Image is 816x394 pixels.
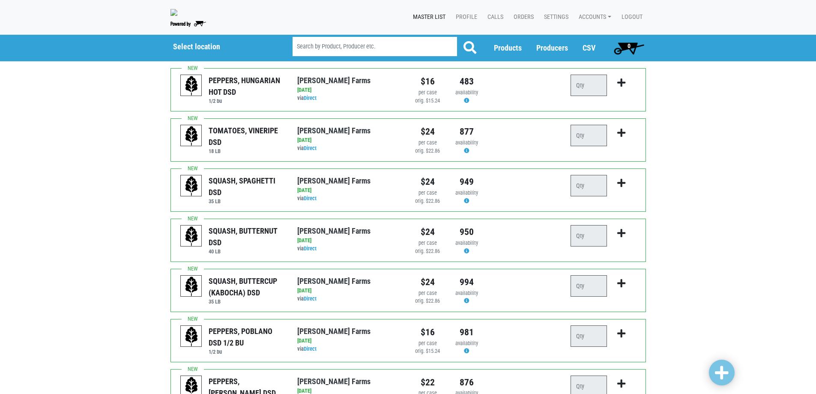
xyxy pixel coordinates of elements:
[293,37,457,56] input: Search by Product, Producer etc.
[209,98,284,104] h6: 1/2 bu
[454,376,480,389] div: 876
[415,289,441,298] div: per case
[455,290,478,296] span: availability
[415,175,441,189] div: $24
[297,136,401,144] div: [DATE]
[209,75,284,98] div: PEPPERS, HUNGARIAN HOT DSD
[297,245,401,253] div: via
[449,9,481,25] a: Profile
[304,346,317,352] a: Direct
[415,340,441,348] div: per case
[415,89,441,97] div: per case
[455,189,478,196] span: availability
[481,9,507,25] a: Calls
[415,376,441,389] div: $22
[415,297,441,305] div: orig. $22.86
[297,186,401,195] div: [DATE]
[415,325,441,339] div: $16
[170,21,206,27] img: Powered by Big Wheelbarrow
[415,347,441,355] div: orig. $15.24
[455,340,478,346] span: availability
[615,9,646,25] a: Logout
[297,176,371,185] a: [PERSON_NAME] Farms
[571,125,607,146] input: Qty
[181,226,202,247] img: placeholder-variety-43d6402dacf2d531de610a020419775a.svg
[415,247,441,256] div: orig. $22.86
[297,327,371,336] a: [PERSON_NAME] Farms
[297,86,401,94] div: [DATE]
[181,175,202,197] img: placeholder-variety-43d6402dacf2d531de610a020419775a.svg
[209,198,284,205] h6: 35 LB
[304,245,317,252] a: Direct
[455,240,478,246] span: availability
[209,175,284,198] div: SQUASH, SPAGHETTI DSD
[209,349,284,355] h6: 1/2 bu
[406,9,449,25] a: Master List
[572,9,615,25] a: Accounts
[454,75,480,88] div: 483
[297,94,401,102] div: via
[181,276,202,297] img: placeholder-variety-43d6402dacf2d531de610a020419775a.svg
[415,197,441,205] div: orig. $22.86
[297,337,401,345] div: [DATE]
[507,9,537,25] a: Orders
[181,75,202,96] img: placeholder-variety-43d6402dacf2d531de610a020419775a.svg
[297,295,401,303] div: via
[297,237,401,245] div: [DATE]
[297,76,371,85] a: [PERSON_NAME] Farms
[297,144,401,153] div: via
[415,125,441,138] div: $24
[494,43,522,52] a: Products
[297,126,371,135] a: [PERSON_NAME] Farms
[454,125,480,138] div: 877
[170,9,177,16] img: original-fc7597fdc6adbb9d0e2ae620e786d1a2.jpg
[571,75,607,96] input: Qty
[454,225,480,239] div: 950
[454,325,480,339] div: 981
[173,42,271,51] h5: Select location
[455,89,478,96] span: availability
[571,275,607,297] input: Qty
[209,325,284,349] div: PEPPERS, POBLANO DSD 1/2 BU
[181,326,202,347] img: placeholder-variety-43d6402dacf2d531de610a020419775a.svg
[415,225,441,239] div: $24
[209,148,284,154] h6: 18 LB
[415,239,441,247] div: per case
[297,226,371,235] a: [PERSON_NAME] Farms
[454,175,480,189] div: 949
[181,125,202,147] img: placeholder-variety-43d6402dacf2d531de610a020419775a.svg
[209,225,284,248] div: SQUASH, BUTTERNUT DSD
[209,298,284,305] h6: 35 LB
[415,189,441,197] div: per case
[415,97,441,105] div: orig. $15.24
[455,139,478,146] span: availability
[537,9,572,25] a: Settings
[297,345,401,353] div: via
[304,95,317,101] a: Direct
[415,275,441,289] div: $24
[209,275,284,298] div: SQUASH, BUTTERCUP (KABOCHA) DSD
[415,147,441,155] div: orig. $22.86
[610,39,648,57] a: 0
[297,195,401,203] div: via
[297,287,401,295] div: [DATE]
[297,277,371,286] a: [PERSON_NAME] Farms
[536,43,568,52] a: Producers
[304,195,317,202] a: Direct
[454,275,480,289] div: 994
[571,175,607,196] input: Qty
[304,145,317,151] a: Direct
[304,295,317,302] a: Direct
[571,225,607,247] input: Qty
[415,75,441,88] div: $16
[297,377,371,386] a: [PERSON_NAME] Farms
[209,125,284,148] div: TOMATOES, VINERIPE DSD
[583,43,595,52] a: CSV
[628,42,631,49] span: 0
[415,139,441,147] div: per case
[571,325,607,347] input: Qty
[209,248,284,255] h6: 40 LB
